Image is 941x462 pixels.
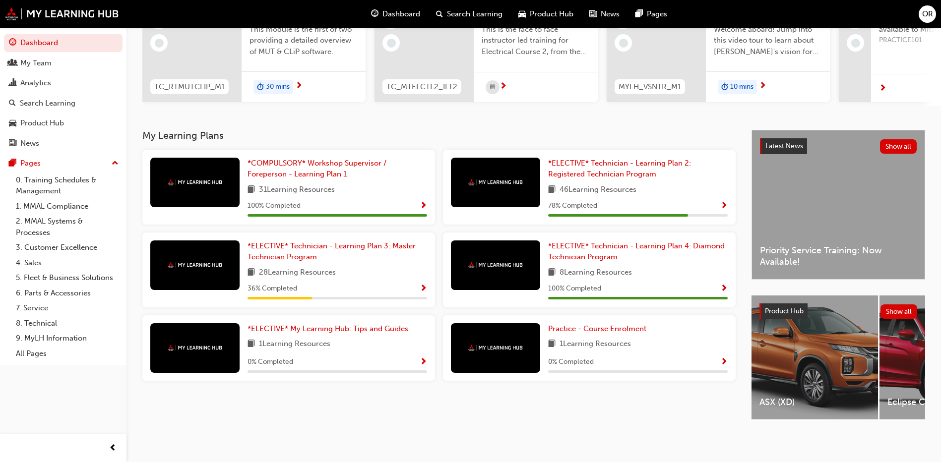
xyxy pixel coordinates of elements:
[581,4,627,24] a: news-iconNews
[12,346,123,361] a: All Pages
[387,39,396,48] span: learningRecordVerb_NONE-icon
[720,356,728,368] button: Show Progress
[730,81,753,93] span: 10 mins
[386,81,457,93] span: TC_MTELCTL2_ILT2
[20,158,41,169] div: Pages
[168,262,222,268] img: mmal
[248,159,386,179] span: *COMPULSORY* Workshop Supervisor / Foreperson - Learning Plan 1
[420,202,427,211] span: Show Progress
[168,345,222,351] img: mmal
[248,200,301,212] span: 100 % Completed
[720,285,728,293] span: Show Progress
[20,58,52,69] div: My Team
[12,255,123,271] a: 4. Sales
[619,81,681,93] span: MYLH_VSNTR_M1
[720,283,728,295] button: Show Progress
[12,316,123,331] a: 8. Technical
[548,241,725,262] span: *ELECTIVE* Technician - Learning Plan 4: Diamond Technician Program
[168,179,222,185] img: mmal
[12,331,123,346] a: 9. MyLH Information
[20,98,75,109] div: Search Learning
[919,5,936,23] button: OR
[420,358,427,367] span: Show Progress
[9,59,16,68] span: people-icon
[248,283,297,294] span: 36 % Completed
[510,4,581,24] a: car-iconProduct Hub
[109,442,117,455] span: prev-icon
[12,214,123,240] a: 2. MMAL Systems & Processes
[4,94,123,113] a: Search Learning
[601,8,620,20] span: News
[259,267,336,279] span: 28 Learning Resources
[635,8,643,20] span: pages-icon
[12,199,123,214] a: 1. MMAL Compliance
[420,356,427,368] button: Show Progress
[879,84,886,93] span: next-icon
[154,81,225,93] span: TC_RTMUTCLIP_M1
[363,4,428,24] a: guage-iconDashboard
[420,285,427,293] span: Show Progress
[765,307,804,315] span: Product Hub
[248,240,427,263] a: *ELECTIVE* Technician - Learning Plan 3: Master Technician Program
[248,241,416,262] span: *ELECTIVE* Technician - Learning Plan 3: Master Technician Program
[9,99,16,108] span: search-icon
[112,157,119,170] span: up-icon
[490,81,495,94] span: calendar-icon
[4,32,123,154] button: DashboardMy TeamAnalyticsSearch LearningProduct HubNews
[436,8,443,20] span: search-icon
[250,24,358,58] span: This module is the first of two providing a detailed overview of MUT & CLiP software.
[4,34,123,52] a: Dashboard
[880,139,917,154] button: Show all
[518,8,526,20] span: car-icon
[9,119,16,128] span: car-icon
[12,270,123,286] a: 5. Fleet & Business Solutions
[560,184,636,196] span: 46 Learning Resources
[12,286,123,301] a: 6. Parts & Accessories
[420,200,427,212] button: Show Progress
[420,283,427,295] button: Show Progress
[468,179,523,185] img: mmal
[20,138,39,149] div: News
[447,8,502,20] span: Search Learning
[548,324,646,333] span: Practice - Course Enrolment
[20,117,64,129] div: Product Hub
[468,345,523,351] img: mmal
[155,39,164,48] span: learningRecordVerb_NONE-icon
[248,158,427,180] a: *COMPULSORY* Workshop Supervisor / Foreperson - Learning Plan 1
[760,138,917,154] a: Latest NewsShow all
[720,358,728,367] span: Show Progress
[548,158,728,180] a: *ELECTIVE* Technician - Learning Plan 2: Registered Technician Program
[548,240,728,263] a: *ELECTIVE* Technician - Learning Plan 4: Diamond Technician Program
[500,82,507,91] span: next-icon
[12,300,123,316] a: 7. Service
[765,142,803,150] span: Latest News
[248,356,293,368] span: 0 % Completed
[259,184,335,196] span: 31 Learning Resources
[9,139,16,148] span: news-icon
[248,267,255,279] span: book-icon
[5,7,119,20] img: mmal
[4,154,123,173] button: Pages
[9,39,16,48] span: guage-icon
[760,245,917,267] span: Priority Service Training: Now Available!
[752,130,925,280] a: Latest NewsShow allPriority Service Training: Now Available!
[560,338,631,350] span: 1 Learning Resources
[4,114,123,132] a: Product Hub
[752,295,878,419] a: ASX (XD)
[428,4,510,24] a: search-iconSearch Learning
[382,8,420,20] span: Dashboard
[627,4,675,24] a: pages-iconPages
[248,184,255,196] span: book-icon
[759,397,870,408] span: ASX (XD)
[714,24,822,58] span: Welcome aboard! Jump into this video tour to learn about [PERSON_NAME]'s vision for your learning...
[142,130,736,141] h3: My Learning Plans
[759,303,917,319] a: Product HubShow all
[647,8,667,20] span: Pages
[248,324,408,333] span: *ELECTIVE* My Learning Hub: Tips and Guides
[880,304,918,319] button: Show all
[295,82,303,91] span: next-icon
[12,240,123,255] a: 3. Customer Excellence
[9,79,16,88] span: chart-icon
[548,200,597,212] span: 78 % Completed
